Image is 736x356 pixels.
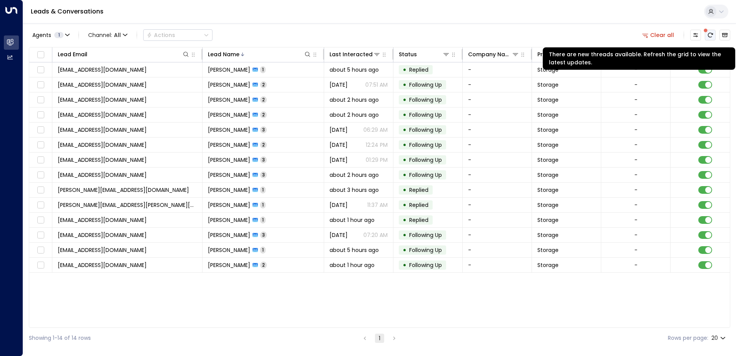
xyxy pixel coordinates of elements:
span: Following Up [409,261,442,269]
span: Leanne Sturch [208,171,250,179]
span: Edurridge93@gmail.com [58,246,147,254]
td: - [463,198,532,212]
span: Toggle select row [36,260,45,270]
span: Toggle select all [36,50,45,60]
div: • [403,63,406,76]
span: 2 [260,141,267,148]
span: Steven Pyatt [208,81,250,89]
span: salmamudhir@hotmail.co.uk [58,96,147,104]
span: Following Up [409,231,442,239]
button: Agents1 [29,30,72,40]
span: Storage [537,96,559,104]
span: Following Up [409,111,442,119]
div: Product [537,50,589,59]
span: about 1 hour ago [330,216,375,224]
div: • [403,93,406,106]
span: Ed Payne [208,261,250,269]
div: Lead Email [58,50,87,59]
div: - [634,246,637,254]
td: - [463,62,532,77]
span: 2 [260,96,267,103]
div: • [403,183,406,196]
span: Paul Whitehouse [208,111,250,119]
span: Replied [409,66,428,74]
span: 2 [260,81,267,88]
div: - [634,231,637,239]
span: Syed Yunas [208,66,250,74]
div: - [634,216,637,224]
div: • [403,198,406,212]
span: 1 [260,186,266,193]
div: • [403,138,406,151]
td: - [463,153,532,167]
p: 01:29 PM [366,156,388,164]
span: Storage [537,261,559,269]
div: Lead Name [208,50,239,59]
div: Status [399,50,417,59]
span: Yesterday [330,201,348,209]
div: • [403,153,406,166]
span: 3 [260,171,267,178]
span: Storage [537,156,559,164]
span: Salma Mudhir [208,96,250,104]
span: Channel: [85,30,130,40]
span: Toggle select row [36,200,45,210]
td: - [463,92,532,107]
button: Archived Leads [719,30,730,40]
span: Toggle select row [36,245,45,255]
td: - [463,107,532,122]
button: Channel:All [85,30,130,40]
span: Toggle select row [36,125,45,135]
span: Following Up [409,171,442,179]
span: 2 [260,262,267,268]
span: l.whitehouse@me.com [58,186,189,194]
span: 1 [54,32,64,38]
span: Replied [409,216,428,224]
div: Actions [147,32,175,39]
div: • [403,168,406,181]
span: 3 [260,232,267,238]
span: Following Up [409,141,442,149]
span: smproposal2009@gmail.com [58,126,147,134]
span: 1 [260,247,266,253]
span: Michael Hems [208,141,250,149]
div: • [403,108,406,121]
span: Storage [537,201,559,209]
td: - [463,138,532,152]
span: Storage [537,231,559,239]
div: • [403,78,406,91]
span: mrssturch18@yahoo.com [58,171,147,179]
span: Laura Whitehouse [208,186,250,194]
td: - [463,168,532,182]
p: 12:24 PM [366,141,388,149]
span: Katie Horton [208,201,250,209]
span: about 2 hours ago [330,96,379,104]
div: Lead Email [58,50,190,59]
div: • [403,123,406,136]
div: - [634,96,637,104]
span: Toggle select row [36,80,45,90]
div: Status [399,50,450,59]
span: Storage [537,216,559,224]
span: about 1 hour ago [330,261,375,269]
div: Product [537,50,560,59]
div: - [634,171,637,179]
a: Leads & Conversations [31,7,104,16]
p: 07:20 AM [363,231,388,239]
span: stevenpyatt673@gmail.com [58,81,147,89]
span: Aug 17, 2025 [330,141,348,149]
nav: pagination navigation [360,333,399,343]
span: about 2 hours ago [330,171,379,179]
span: pabz205@yahoo.com [58,111,147,119]
span: 2 [260,111,267,118]
span: All [114,32,121,38]
span: mickyhems@gmail.com [58,141,147,149]
td: - [463,77,532,92]
span: Mohamed Marzook [208,126,250,134]
span: about 5 hours ago [330,246,379,254]
span: Katie Oldham [208,216,250,224]
span: Aug 18, 2025 [330,231,348,239]
div: - [634,261,637,269]
button: Customize [690,30,701,40]
div: Company Name [468,50,519,59]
